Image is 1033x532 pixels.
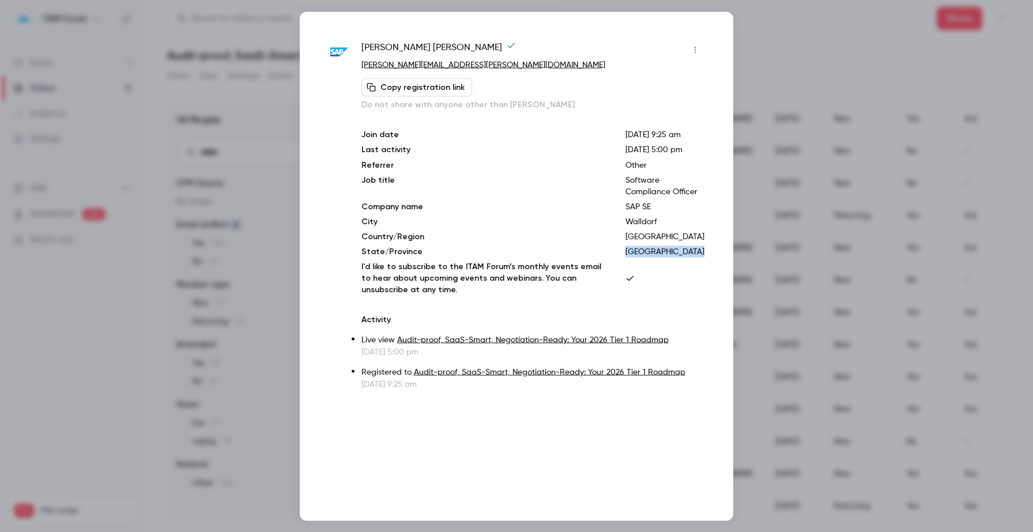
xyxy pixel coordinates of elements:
[625,231,704,242] p: [GEOGRAPHIC_DATA]
[625,216,704,227] p: Walldorf
[361,246,607,257] p: State/Province
[361,61,605,69] a: [PERSON_NAME][EMAIL_ADDRESS][PERSON_NAME][DOMAIN_NAME]
[361,129,607,140] p: Join date
[361,174,607,197] p: Job title
[361,40,516,59] span: [PERSON_NAME] [PERSON_NAME]
[625,246,704,257] p: [GEOGRAPHIC_DATA]
[397,335,669,344] a: Audit-proof, SaaS-Smart, Negotiation-Ready: Your 2026 Tier 1 Roadmap
[625,159,704,171] p: Other
[361,231,607,242] p: Country/Region
[361,216,607,227] p: City
[361,201,607,212] p: Company name
[361,366,704,378] p: Registered to
[361,78,472,96] button: Copy registration link
[361,159,607,171] p: Referrer
[625,145,683,153] span: [DATE] 5:00 pm
[625,129,704,140] p: [DATE] 9:25 am
[361,314,704,325] p: Activity
[361,378,704,390] p: [DATE] 9:25 am
[625,201,704,212] p: SAP SE
[361,99,704,110] p: Do not share with anyone other than [PERSON_NAME]
[361,346,704,357] p: [DATE] 5:00 pm
[329,41,350,63] img: sap.com
[625,174,704,197] p: Software Compliance Officer
[361,144,607,156] p: Last activity
[361,334,704,346] p: Live view
[414,368,685,376] a: Audit-proof, SaaS-Smart, Negotiation-Ready: Your 2026 Tier 1 Roadmap
[361,261,607,295] p: I'd like to subscribe to the ITAM Forum’s monthly events email to hear about upcoming events and ...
